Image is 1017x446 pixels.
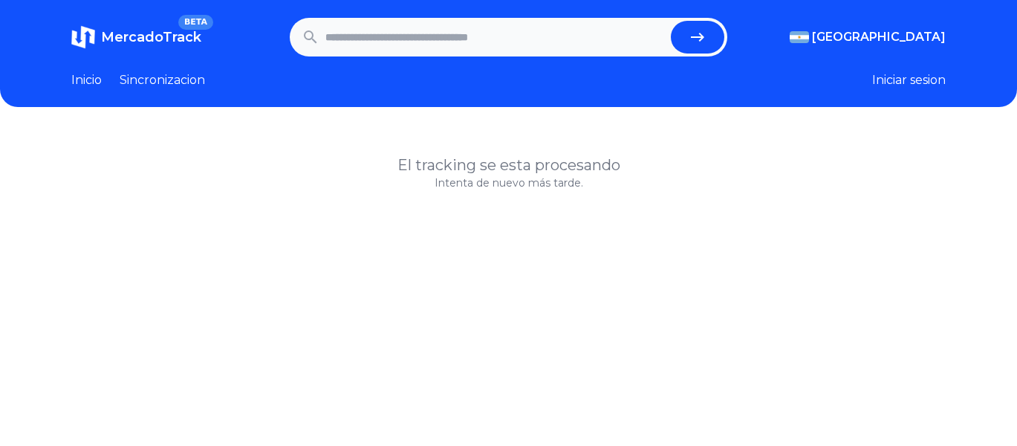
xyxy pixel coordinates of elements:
a: Sincronizacion [120,71,205,89]
span: [GEOGRAPHIC_DATA] [812,28,946,46]
span: MercadoTrack [101,29,201,45]
button: [GEOGRAPHIC_DATA] [790,28,946,46]
h1: El tracking se esta procesando [71,155,946,175]
img: Argentina [790,31,809,43]
p: Intenta de nuevo más tarde. [71,175,946,190]
img: MercadoTrack [71,25,95,49]
button: Iniciar sesion [872,71,946,89]
a: Inicio [71,71,102,89]
span: BETA [178,15,213,30]
a: MercadoTrackBETA [71,25,201,49]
